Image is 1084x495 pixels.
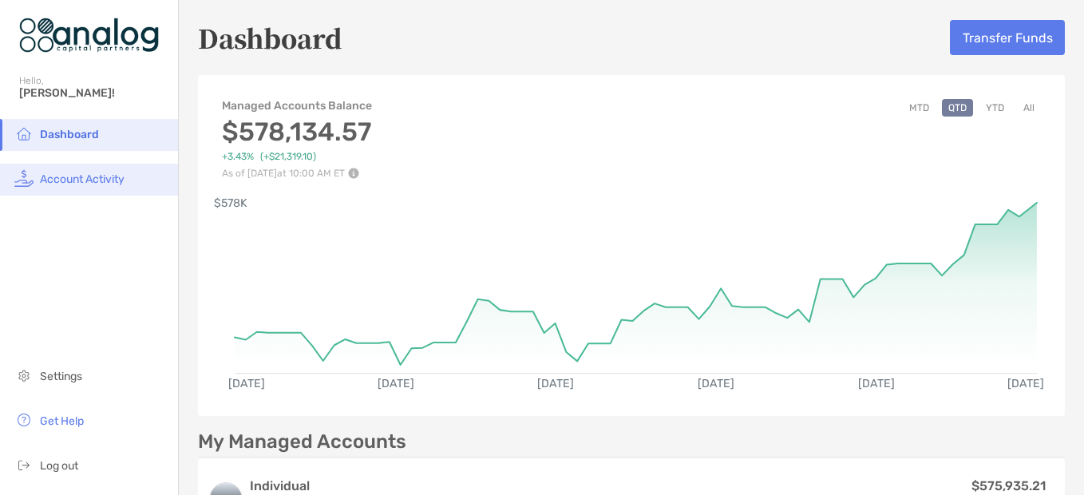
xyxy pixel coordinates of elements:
text: [DATE] [378,377,414,390]
button: MTD [903,99,936,117]
span: Log out [40,459,78,473]
span: Account Activity [40,172,125,186]
button: All [1017,99,1041,117]
p: As of [DATE] at 10:00 AM ET [222,168,374,179]
button: Transfer Funds [950,20,1065,55]
text: [DATE] [228,377,265,390]
img: Zoe Logo [19,6,159,64]
span: +3.43% [222,151,254,163]
button: QTD [942,99,973,117]
p: My Managed Accounts [198,432,406,452]
img: Performance Info [348,168,359,179]
img: activity icon [14,168,34,188]
button: YTD [979,99,1011,117]
text: [DATE] [1007,377,1044,390]
h4: Managed Accounts Balance [222,99,374,113]
h3: $578,134.57 [222,117,374,147]
img: household icon [14,124,34,143]
text: [DATE] [858,377,895,390]
text: [DATE] [538,377,575,390]
span: [PERSON_NAME]! [19,86,168,100]
span: ( +$21,319.10 ) [260,151,316,163]
span: Settings [40,370,82,383]
h5: Dashboard [198,19,342,56]
img: get-help icon [14,410,34,430]
text: $578K [214,196,247,210]
span: Get Help [40,414,84,428]
span: Dashboard [40,128,99,141]
text: [DATE] [698,377,735,390]
img: settings icon [14,366,34,385]
img: logout icon [14,455,34,474]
